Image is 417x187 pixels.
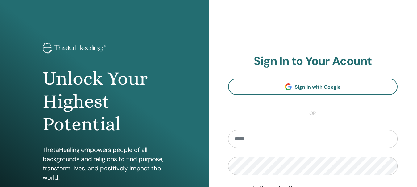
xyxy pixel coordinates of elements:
p: ThetaHealing empowers people of all backgrounds and religions to find purpose, transform lives, a... [43,145,166,182]
h2: Sign In to Your Acount [228,54,398,68]
h1: Unlock Your Highest Potential [43,67,166,136]
span: Sign In with Google [295,84,341,90]
a: Sign In with Google [228,79,398,95]
span: or [306,110,319,117]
